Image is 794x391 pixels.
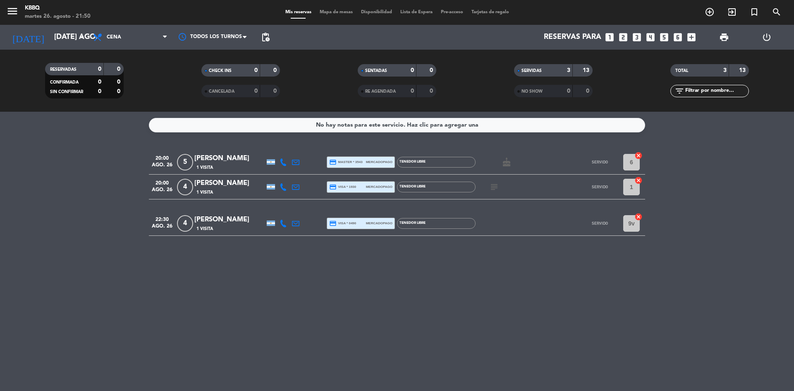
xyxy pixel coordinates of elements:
strong: 0 [273,67,278,73]
i: credit_card [329,183,337,191]
div: [PERSON_NAME] [194,214,265,225]
span: 4 [177,179,193,195]
div: KBBQ [25,4,91,12]
i: exit_to_app [727,7,737,17]
span: mercadopago [366,221,392,226]
i: subject [489,182,499,192]
span: SERVIDO [592,160,608,164]
span: Pre-acceso [437,10,467,14]
span: Reservas para [544,33,601,41]
i: menu [6,5,19,17]
strong: 0 [98,79,101,85]
span: 1 Visita [196,225,213,232]
span: Mapa de mesas [316,10,357,14]
strong: 0 [411,88,414,94]
span: TOTAL [675,69,688,73]
strong: 0 [567,88,570,94]
strong: 0 [117,89,122,94]
div: LOG OUT [745,25,788,50]
i: search [772,7,782,17]
span: Tenedor Libre [399,221,426,225]
span: Disponibilidad [357,10,396,14]
strong: 0 [98,89,101,94]
span: ago. 26 [152,162,172,172]
i: [DATE] [6,28,50,46]
span: CANCELADA [209,89,234,94]
strong: 13 [583,67,591,73]
span: Cena [107,34,121,40]
span: SIN CONFIRMAR [50,90,83,94]
button: SERVIDO [579,215,620,232]
span: master * 3543 [329,158,363,166]
i: looks_4 [645,32,656,43]
span: SERVIDAS [521,69,542,73]
strong: 0 [430,67,435,73]
span: 20:00 [152,153,172,162]
i: looks_5 [659,32,670,43]
i: credit_card [329,220,337,227]
strong: 0 [254,67,258,73]
span: SERVIDO [592,185,608,189]
span: pending_actions [261,32,270,42]
div: martes 26. agosto - 21:50 [25,12,91,21]
span: Mis reservas [281,10,316,14]
span: 5 [177,154,193,170]
span: 20:00 [152,178,172,187]
button: menu [6,5,19,20]
span: 1 Visita [196,189,213,196]
button: SERVIDO [579,154,620,170]
span: 4 [177,215,193,232]
strong: 0 [117,79,122,85]
span: 22:30 [152,214,172,223]
i: looks_3 [631,32,642,43]
i: looks_one [604,32,615,43]
strong: 0 [254,88,258,94]
i: filter_list [674,86,684,96]
span: RESERVADAS [50,67,77,72]
i: add_circle_outline [705,7,715,17]
span: Lista de Espera [396,10,437,14]
span: 1 Visita [196,164,213,171]
span: Tenedor Libre [399,160,426,163]
i: cancel [634,213,643,221]
span: mercadopago [366,159,392,165]
span: Tarjetas de regalo [467,10,513,14]
input: Filtrar por nombre... [684,86,749,96]
i: cancel [634,151,643,160]
span: Tenedor Libre [399,185,426,188]
div: [PERSON_NAME] [194,153,265,164]
i: cake [502,157,512,167]
strong: 0 [430,88,435,94]
span: SENTADAS [365,69,387,73]
i: credit_card [329,158,337,166]
span: print [719,32,729,42]
span: NO SHOW [521,89,543,94]
span: CHECK INS [209,69,232,73]
i: arrow_drop_down [77,32,87,42]
span: RE AGENDADA [365,89,396,94]
div: No hay notas para este servicio. Haz clic para agregar una [316,120,478,130]
strong: 0 [273,88,278,94]
i: looks_6 [672,32,683,43]
strong: 0 [411,67,414,73]
span: mercadopago [366,184,392,190]
strong: 3 [567,67,570,73]
strong: 0 [98,66,101,72]
strong: 0 [117,66,122,72]
span: ago. 26 [152,187,172,197]
span: SERVIDO [592,221,608,225]
span: visa * 0490 [329,220,356,227]
span: visa * 1930 [329,183,356,191]
i: cancel [634,176,643,185]
strong: 0 [586,88,591,94]
strong: 3 [723,67,727,73]
i: power_settings_new [762,32,772,42]
i: add_box [686,32,697,43]
i: looks_two [618,32,629,43]
i: turned_in_not [749,7,759,17]
button: SERVIDO [579,179,620,195]
span: ago. 26 [152,223,172,233]
span: CONFIRMADA [50,80,79,84]
div: [PERSON_NAME] [194,178,265,189]
strong: 13 [739,67,747,73]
